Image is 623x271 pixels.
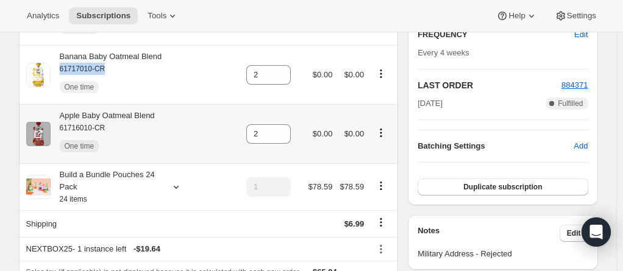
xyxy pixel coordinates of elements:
[567,228,581,238] span: Edit
[51,51,162,99] div: Banana Baby Oatmeal Blend
[566,136,595,156] button: Add
[418,140,574,152] h6: Batching Settings
[561,80,588,90] a: 884371
[51,169,160,205] div: Build a Bundle Pouches 24 Pack
[26,243,365,255] div: NEXTBOX25 - 1 instance left
[140,7,186,24] button: Tools
[26,122,51,146] img: product img
[371,126,391,139] button: Product actions
[344,129,365,138] span: $0.00
[19,210,243,237] th: Shipping
[418,48,469,57] span: Every 4 weeks
[69,7,138,24] button: Subscriptions
[574,140,588,152] span: Add
[65,141,94,151] span: One time
[60,195,87,203] small: 24 items
[133,243,160,255] span: - $19.64
[558,99,583,108] span: Fulfilled
[567,11,596,21] span: Settings
[418,178,588,195] button: Duplicate subscription
[76,11,130,21] span: Subscriptions
[371,216,391,229] button: Shipping actions
[344,219,365,228] span: $6.99
[463,182,542,192] span: Duplicate subscription
[340,182,364,191] span: $78.59
[489,7,544,24] button: Help
[582,217,611,247] div: Open Intercom Messenger
[547,7,603,24] button: Settings
[20,7,66,24] button: Analytics
[418,29,574,41] h2: FREQUENCY
[567,25,595,44] button: Edit
[371,67,391,80] button: Product actions
[60,124,105,132] small: 61716010-CR
[418,248,588,260] span: Military Address - Rejected
[308,182,333,191] span: $78.59
[65,82,94,92] span: One time
[574,29,588,41] span: Edit
[148,11,166,21] span: Tools
[508,11,525,21] span: Help
[313,70,333,79] span: $0.00
[313,129,333,138] span: $0.00
[27,11,59,21] span: Analytics
[561,79,588,91] button: 884371
[418,79,561,91] h2: LAST ORDER
[51,110,155,158] div: Apple Baby Oatmeal Blend
[371,179,391,192] button: Product actions
[418,97,443,110] span: [DATE]
[560,225,588,242] button: Edit
[344,70,365,79] span: $0.00
[418,225,560,242] h3: Notes
[26,63,51,87] img: product img
[60,65,105,73] small: 61717010-CR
